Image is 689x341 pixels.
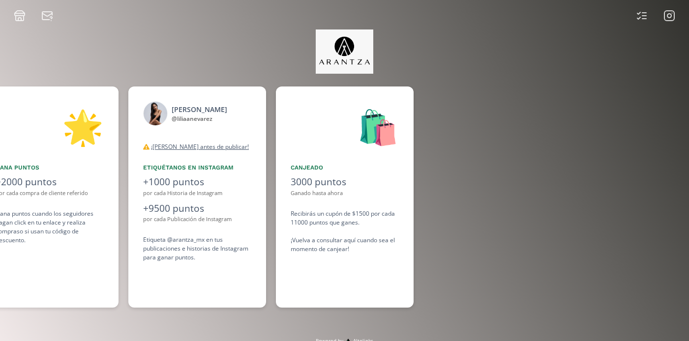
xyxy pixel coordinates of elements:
[172,114,227,123] div: @ liliaanevarez
[291,163,399,172] div: Canjeado
[316,29,373,74] img: jpq5Bx5xx2a5
[172,104,227,114] div: [PERSON_NAME]
[151,142,249,151] u: ¡[PERSON_NAME] antes de publicar!
[143,215,251,224] div: por cada Publicación de Instagram
[291,175,399,189] div: 3000 puntos
[291,189,399,198] div: Ganado hasta ahora
[143,201,251,216] div: +9500 puntos
[291,101,399,151] div: 🛍️
[143,175,251,189] div: +1000 puntos
[143,101,168,126] img: 472866662_2015896602243155_15014156077129679_n.jpg
[143,163,251,172] div: Etiquétanos en Instagram
[143,189,251,198] div: por cada Historia de Instagram
[143,235,251,262] div: Etiqueta @arantza_mx en tus publicaciones e historias de Instagram para ganar puntos.
[291,209,399,254] div: Recibirás un cupón de $1500 por cada 11000 puntos que ganes. ¡Vuelva a consultar aquí cuando sea ...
